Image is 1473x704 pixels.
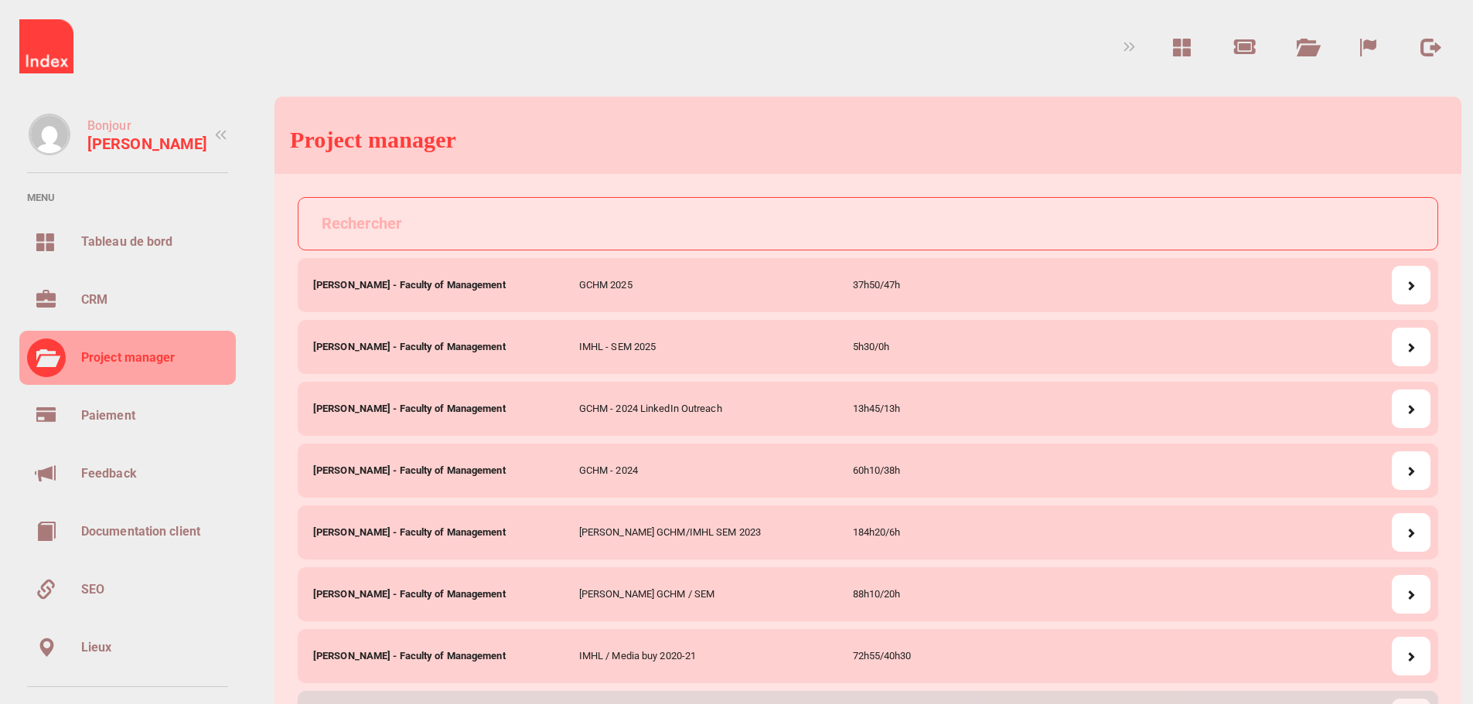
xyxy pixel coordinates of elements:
div: 37h50/47h [845,276,1119,294]
div: 88h10/20h [845,585,1119,604]
div: [PERSON_NAME] - Faculty of Management [305,454,513,488]
div: IMHL / Media buy 2020-21 [571,647,845,665]
div: GCHM - 2024 [571,461,845,480]
div: [PERSON_NAME] - Faculty of Management [305,330,513,364]
a: [PERSON_NAME] - Faculty of Management GCHM - 2024 LinkedIn Outreach 13h45/13h [298,382,1438,436]
div: Tableau de bord [81,230,173,253]
div: Lieux [81,636,112,659]
a: CRM [19,273,236,327]
div: [PERSON_NAME] - Faculty of Management [305,392,513,426]
div: 184h20/6h [845,523,1119,542]
div: 13h45/13h [845,400,1119,418]
input: Rechercher [298,197,1438,250]
div: SEO [81,578,104,601]
div: [PERSON_NAME] GCHM/IMHL SEM 2023 [571,523,845,542]
div: [PERSON_NAME] [87,136,207,151]
div: Menu [12,173,244,207]
a: [PERSON_NAME] - Faculty of Management IMHL - SEM 2025 5h30/0h [298,320,1438,374]
a: Project manager [19,331,236,385]
a: SEO [19,563,236,617]
div: [PERSON_NAME] - Faculty of Management [305,515,513,549]
div: [PERSON_NAME] - Faculty of Management [305,639,513,673]
div: Documentation client [81,520,200,543]
div: [PERSON_NAME] - Faculty of Management [305,268,513,302]
div: Feedback [81,462,137,485]
a: [PERSON_NAME] - Faculty of Management GCHM 2025 37h50/47h [298,258,1438,312]
div: GCHM 2025 [571,276,845,294]
a: Documentation client [19,505,236,559]
a: [PERSON_NAME] - Faculty of Management GCHM - 2024 60h10/38h [298,444,1438,498]
div: [PERSON_NAME] GCHM / SEM [571,585,845,604]
a: Lieux [19,621,236,675]
div: 72h55/40h30 [845,647,1119,665]
span: Bonjour [87,118,131,133]
div: Paiement [81,404,135,427]
div: [PERSON_NAME] - Faculty of Management [305,577,513,611]
a: Feedback [19,447,236,501]
div: Project manager [81,346,176,369]
div: CRM [81,288,107,311]
a: [PERSON_NAME] - Faculty of Management [PERSON_NAME] GCHM/IMHL SEM 2023 184h20/6h [298,505,1438,559]
div: GCHM - 2024 LinkedIn Outreach [571,400,845,418]
a: [PERSON_NAME] - Faculty of Management IMHL / Media buy 2020-21 72h55/40h30 [298,629,1438,683]
a: Paiement [19,389,236,443]
h1: Project manager [290,127,456,152]
a: [PERSON_NAME] - Faculty of Management [PERSON_NAME] GCHM / SEM 88h10/20h [298,567,1438,621]
div: 5h30/0h [845,338,1119,356]
a: Tableau de bord [19,215,236,269]
img: iwm-logo-2018.png [19,19,73,73]
div: IMHL - SEM 2025 [571,338,845,356]
div: 60h10/38h [845,461,1119,480]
